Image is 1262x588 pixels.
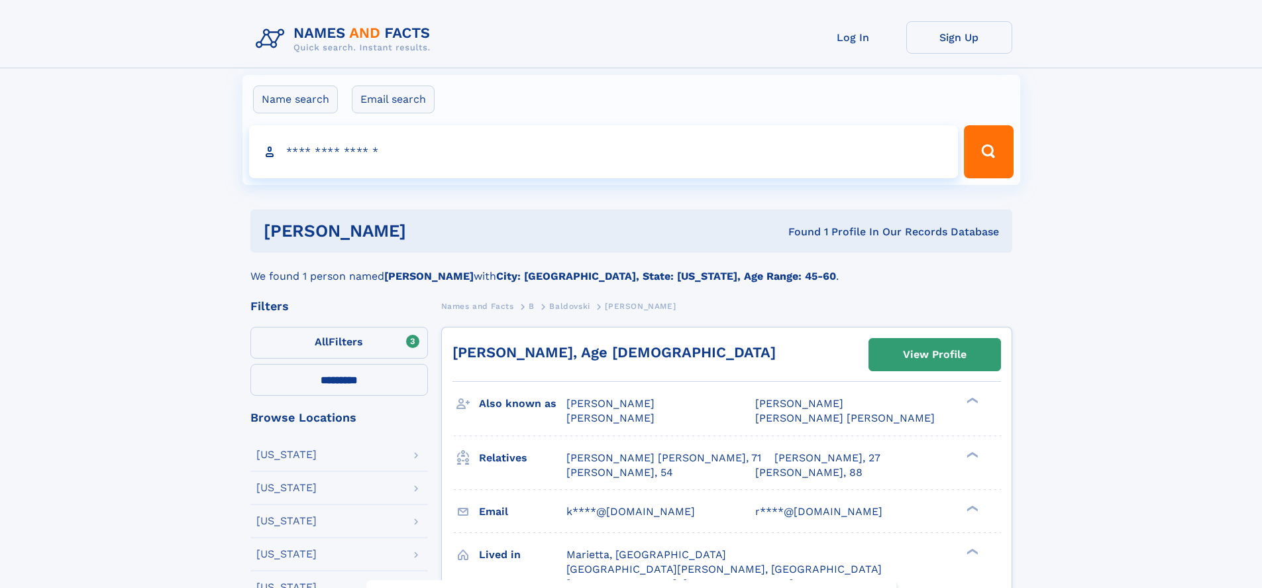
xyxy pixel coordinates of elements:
[249,125,959,178] input: search input
[250,253,1012,284] div: We found 1 person named with .
[496,270,836,282] b: City: [GEOGRAPHIC_DATA], State: [US_STATE], Age Range: 45-60
[250,300,428,312] div: Filters
[479,500,566,523] h3: Email
[755,465,863,480] a: [PERSON_NAME], 88
[869,339,1000,371] a: View Profile
[605,302,676,311] span: [PERSON_NAME]
[479,392,566,415] h3: Also known as
[479,447,566,469] h3: Relatives
[256,516,317,526] div: [US_STATE]
[250,327,428,359] label: Filters
[963,504,979,512] div: ❯
[256,483,317,493] div: [US_STATE]
[256,549,317,559] div: [US_STATE]
[566,563,882,575] span: [GEOGRAPHIC_DATA][PERSON_NAME], [GEOGRAPHIC_DATA]
[452,344,776,361] a: [PERSON_NAME], Age [DEMOGRAPHIC_DATA]
[549,302,590,311] span: Baldovski
[384,270,474,282] b: [PERSON_NAME]
[903,339,967,370] div: View Profile
[352,86,435,113] label: Email search
[963,450,979,459] div: ❯
[566,412,655,424] span: [PERSON_NAME]
[964,125,1013,178] button: Search Button
[529,298,535,314] a: B
[963,547,979,556] div: ❯
[755,397,843,410] span: [PERSON_NAME]
[800,21,906,54] a: Log In
[566,465,673,480] a: [PERSON_NAME], 54
[250,412,428,424] div: Browse Locations
[755,412,935,424] span: [PERSON_NAME] [PERSON_NAME]
[529,302,535,311] span: B
[253,86,338,113] label: Name search
[566,397,655,410] span: [PERSON_NAME]
[549,298,590,314] a: Baldovski
[250,21,441,57] img: Logo Names and Facts
[906,21,1012,54] a: Sign Up
[566,451,761,465] a: [PERSON_NAME] [PERSON_NAME], 71
[264,223,598,239] h1: [PERSON_NAME]
[597,225,999,239] div: Found 1 Profile In Our Records Database
[256,449,317,460] div: [US_STATE]
[315,335,329,348] span: All
[479,544,566,566] h3: Lived in
[566,548,726,561] span: Marietta, [GEOGRAPHIC_DATA]
[963,396,979,405] div: ❯
[774,451,880,465] a: [PERSON_NAME], 27
[441,298,514,314] a: Names and Facts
